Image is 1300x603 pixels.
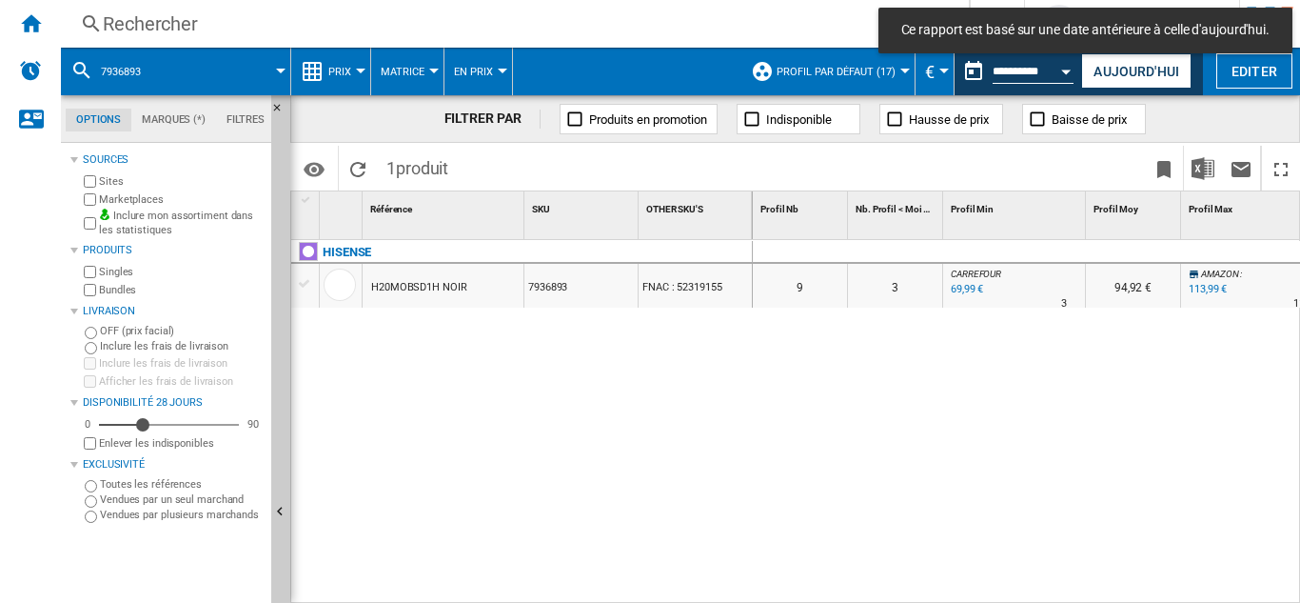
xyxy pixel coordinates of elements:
span: AMAZON [1201,269,1238,279]
input: Inclure les frais de livraison [84,357,96,370]
div: FILTRER PAR [444,110,542,129]
label: Inclure mon assortiment dans les statistiques [99,209,264,238]
button: Open calendar [1050,51,1084,86]
label: Inclure les frais de livraison [100,339,264,353]
div: 94,92 € [1086,264,1180,308]
label: Marketplaces [99,192,264,207]
md-tab-item: Filtres [216,109,275,131]
span: CARREFOUR [951,269,1001,279]
div: Sort None [852,191,942,221]
div: Sort None [947,191,1085,221]
span: OTHER SKU'S [646,204,703,214]
input: Bundles [84,284,96,296]
div: OTHER SKU'S Sort None [642,191,752,221]
button: En Prix [454,48,502,95]
div: Sort None [324,191,362,221]
input: Vendues par plusieurs marchands [85,511,97,523]
md-menu: Currency [916,48,955,95]
span: 1 [377,146,458,186]
span: Matrice [381,66,424,78]
input: Afficher les frais de livraison [84,375,96,388]
label: Vendues par un seul marchand [100,492,264,507]
md-tab-item: Options [66,109,131,131]
button: Baisse de prix [1022,104,1146,134]
div: Référence Sort None [366,191,523,221]
div: Exclusivité [83,457,264,472]
input: Marketplaces [84,193,96,206]
div: Sources [83,152,264,168]
div: Nb. Profil < Moi Sort None [852,191,942,221]
span: Profil Moy [1093,204,1138,214]
div: € [925,48,944,95]
div: Prix [301,48,361,95]
input: Sites [84,175,96,188]
div: Ce rapport est basé sur une date antérieure à celle d'aujourd'hui. [955,48,1077,95]
button: Plein écran [1262,146,1300,191]
button: Masquer [271,95,294,130]
span: Hausse de prix [909,112,989,127]
span: Profil par défaut (17) [777,66,896,78]
div: Livraison [83,304,264,319]
span: Indisponible [766,112,832,127]
input: Toutes les références [85,480,97,492]
button: Options [295,151,333,186]
div: Profil Min Sort None [947,191,1085,221]
button: Aujourd'hui [1081,53,1192,89]
label: Afficher les frais de livraison [99,374,264,389]
button: Editer [1216,53,1292,89]
button: Produits en promotion [560,104,718,134]
div: Profil Nb Sort None [757,191,847,221]
div: Sort None [757,191,847,221]
button: Prix [328,48,361,95]
button: 7936893 [101,48,160,95]
input: Vendues par un seul marchand [85,495,97,508]
span: Produits en promotion [589,112,707,127]
div: SKU Sort None [528,191,638,221]
label: Singles [99,265,264,279]
img: excel-24x24.png [1192,157,1214,180]
span: Nb. Profil < Moi [856,204,921,214]
span: : [1240,269,1242,279]
img: alerts-logo.svg [19,59,42,82]
input: Afficher les frais de livraison [84,437,96,450]
span: Baisse de prix [1052,112,1127,127]
md-slider: Disponibilité [99,415,239,434]
button: Indisponible [737,104,860,134]
div: Cliquez pour filtrer sur cette marque [323,241,371,264]
label: Sites [99,174,264,189]
div: 7936893 [524,264,638,308]
button: Télécharger au format Excel [1184,146,1222,191]
div: Sort None [366,191,523,221]
label: Enlever les indisponibles [99,436,264,451]
span: En Prix [454,66,493,78]
div: Sort None [642,191,752,221]
button: Recharger [339,146,377,191]
label: Toutes les références [100,477,264,492]
button: Matrice [381,48,434,95]
label: OFF (prix facial) [100,324,264,338]
span: Profil Nb [760,204,798,214]
button: Envoyer ce rapport par email [1222,146,1260,191]
div: Disponibilité 28 Jours [83,395,264,411]
button: Profil par défaut (17) [777,48,905,95]
input: Singles [84,266,96,278]
input: Inclure les frais de livraison [85,342,97,354]
button: Créer un favoris [1145,146,1183,191]
span: 7936893 [101,66,141,78]
div: 0 [80,417,95,432]
span: Référence [370,204,412,214]
div: 90 [243,417,264,432]
label: Bundles [99,283,264,297]
div: Délai de livraison : 3 jours [1061,294,1067,313]
input: Inclure mon assortiment dans les statistiques [84,211,96,235]
div: Profil par défaut (17) [751,48,905,95]
span: € [925,62,935,82]
div: Mise à jour : vendredi 22 août 2025 00:00 [1186,280,1227,299]
label: Vendues par plusieurs marchands [100,508,264,522]
div: Sort None [528,191,638,221]
span: Profil Max [1189,204,1232,214]
md-tab-item: Marques (*) [131,109,216,131]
